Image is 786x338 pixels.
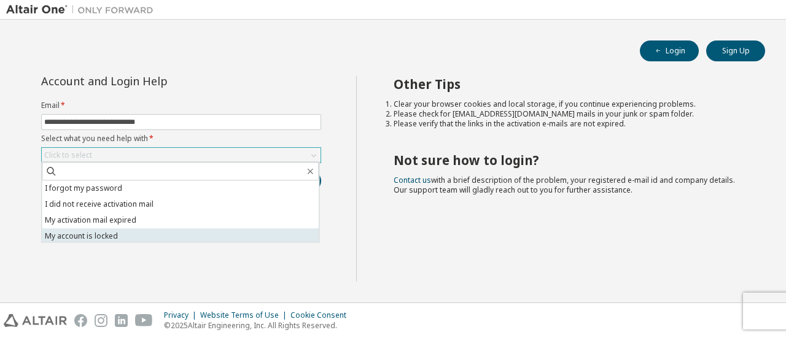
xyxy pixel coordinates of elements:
[74,314,87,327] img: facebook.svg
[95,314,107,327] img: instagram.svg
[115,314,128,327] img: linkedin.svg
[394,175,735,195] span: with a brief description of the problem, your registered e-mail id and company details. Our suppo...
[394,152,744,168] h2: Not sure how to login?
[6,4,160,16] img: Altair One
[42,148,321,163] div: Click to select
[164,310,200,320] div: Privacy
[394,99,744,109] li: Clear your browser cookies and local storage, if you continue experiencing problems.
[44,150,92,160] div: Click to select
[394,76,744,92] h2: Other Tips
[41,134,321,144] label: Select what you need help with
[200,310,290,320] div: Website Terms of Use
[135,314,153,327] img: youtube.svg
[706,40,765,61] button: Sign Up
[394,119,744,129] li: Please verify that the links in the activation e-mails are not expired.
[640,40,699,61] button: Login
[290,310,354,320] div: Cookie Consent
[41,76,265,86] div: Account and Login Help
[41,101,321,110] label: Email
[394,175,431,185] a: Contact us
[164,320,354,331] p: © 2025 Altair Engineering, Inc. All Rights Reserved.
[4,314,67,327] img: altair_logo.svg
[42,180,319,196] li: I forgot my password
[394,109,744,119] li: Please check for [EMAIL_ADDRESS][DOMAIN_NAME] mails in your junk or spam folder.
